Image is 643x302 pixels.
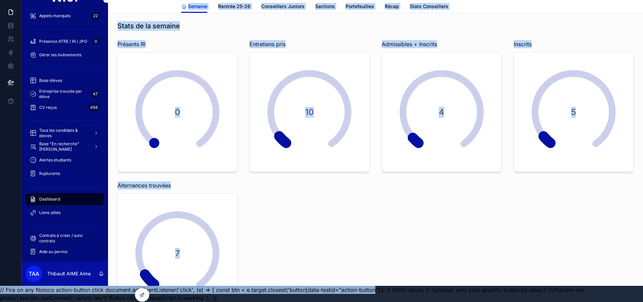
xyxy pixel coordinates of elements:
[26,35,104,48] a: Présence ATRE / RI / JPO0
[26,207,104,219] a: Liens utiles
[218,0,250,14] a: Rentrée 25-26
[26,88,104,100] a: Entreprise trouvée par élève47
[26,127,104,139] a: Tous les candidats & eleves
[39,78,62,83] span: Base élèves
[26,193,104,205] a: Dashboard
[346,3,374,10] span: Portefeuilles
[39,128,88,139] span: Tous les candidats & eleves
[26,10,104,22] a: Appels manqués22
[261,3,304,10] span: Conseillers Juniors
[39,210,60,215] span: Liens utiles
[26,232,104,244] a: Contrats à créer / suivi contrats
[92,37,100,46] div: 0
[26,168,104,180] a: Rupturants
[315,3,335,10] span: Sections
[155,107,200,118] span: 0
[39,13,71,19] span: Appels manqués
[39,141,88,152] span: Base "En recherche" [PERSON_NAME]
[261,0,304,14] a: Conseillers Juniors
[410,0,448,14] a: Stats Conseillers
[117,21,180,31] h1: Stats de la semaine
[346,0,374,14] a: Portefeuilles
[181,0,207,13] a: Semaine
[26,154,104,166] a: Alertes étudiants
[91,90,100,98] div: 47
[88,103,100,112] div: 494
[39,249,68,254] span: Aide au permis
[117,40,145,48] span: Présents RI
[26,74,104,87] a: Base élèves
[39,39,87,44] span: Présence ATRE / RI / JPO
[551,107,596,118] span: 5
[385,0,399,14] a: Récap
[26,101,104,114] a: CV reçus494
[29,270,39,278] span: TAA
[26,141,104,153] a: Base "En recherche" [PERSON_NAME]
[39,52,81,58] span: Gérer les évènements
[382,40,437,48] span: Admissibles + Inscrits
[26,49,104,61] a: Gérer les évènements
[410,3,448,10] span: Stats Conseillers
[188,3,207,10] span: Semaine
[47,270,91,277] p: Thibault AIME Aime
[155,248,200,259] span: 7
[39,233,97,244] span: Contrats à créer / suivi contrats
[419,107,464,118] span: 4
[385,3,399,10] span: Récap
[22,11,108,262] div: scrollable content
[39,157,71,163] span: Alertes étudiants
[26,246,104,258] a: Aide au permis
[218,3,250,10] span: Rentrée 25-26
[91,12,100,20] div: 22
[39,89,88,99] span: Entreprise trouvée par élève
[39,171,60,176] span: Rupturants
[315,0,335,14] a: Sections
[514,40,532,48] span: Inscrits
[39,105,57,110] span: CV reçus
[39,197,60,202] span: Dashboard
[249,40,286,48] span: Entretiens pris
[287,107,332,118] span: 10
[117,181,171,189] span: Alternances trouvées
